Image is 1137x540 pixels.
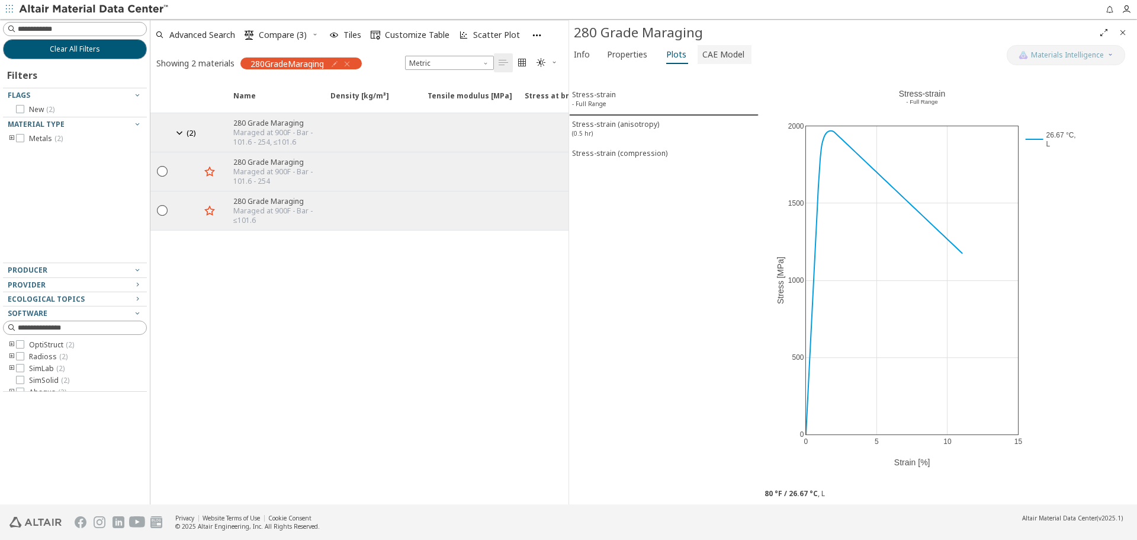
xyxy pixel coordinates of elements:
[572,100,606,108] sup: - Full Range
[1046,131,1076,139] tspan: 26.67 °C,
[666,45,686,64] span: Plots
[233,167,323,186] div: Maraged at 900F - Bar - 101.6 - 254
[200,91,226,112] span: Favorite
[473,31,520,39] span: Scatter Plot
[200,202,219,221] button: Favorite
[607,45,647,64] span: Properties
[518,58,527,68] i: 
[29,364,65,373] span: SimLab
[3,59,43,88] div: Filters
[29,352,68,362] span: Radioss
[330,91,389,112] span: Density [kg/m³]
[765,488,818,499] b: 80 °F / 26.67 °C
[29,134,63,143] span: Metals
[499,58,508,68] i: 
[187,127,196,138] span: ( 2 )
[59,352,68,362] span: ( 2 )
[569,145,759,162] button: Stress-strain (compression)
[420,91,518,112] span: Tensile modulus [MPa]
[233,118,323,128] div: 280 Grade Maraging
[156,57,235,69] div: Showing 2 materials
[268,514,311,522] a: Cookie Consent
[8,308,47,318] span: Software
[3,39,147,59] button: Clear All Filters
[174,118,200,147] button: (2)
[702,45,744,64] span: CAE Model
[3,306,147,321] button: Software
[259,31,307,39] span: Compare (3)
[1022,514,1097,522] span: Altair Material Data Center
[569,116,759,145] button: Stress-strain (anisotropy)(0.5 hr)
[428,91,512,112] span: Tensile modulus [MPa]
[574,45,590,64] span: Info
[3,278,147,292] button: Provider
[245,30,254,40] i: 
[405,56,494,70] span: Metric
[226,91,323,112] span: Name
[1094,23,1113,42] button: Full Screen
[8,134,16,143] i: toogle group
[56,363,65,373] span: ( 2 )
[3,263,147,277] button: Producer
[572,90,616,111] div: Stress-strain
[233,157,323,167] div: 280 Grade Maraging
[169,31,235,39] span: Advanced Search
[574,23,1094,42] div: 280 Grade Maraging
[8,280,46,290] span: Provider
[537,58,546,68] i: 
[3,292,147,306] button: Ecological Topics
[405,56,494,70] div: Unit System
[200,162,219,181] button: Favorite
[8,340,16,350] i: toogle group
[569,86,759,116] button: Stress-strain- Full Range
[8,90,30,100] span: Flags
[9,517,62,528] img: Altair Engineering
[572,129,593,138] sup: (0.5 hr)
[1113,23,1132,42] button: Close
[233,91,256,112] span: Name
[513,53,532,72] button: Tile View
[233,128,323,147] div: Maraged at 900F - Bar - 101.6 - 254, ≤101.6
[61,375,69,385] span: ( 2 )
[525,91,606,112] span: Stress at break [MPa]
[572,119,659,141] div: Stress-strain (anisotropy)
[46,104,54,114] span: ( 2 )
[494,53,513,72] button: Table View
[572,148,667,158] div: Stress-strain (compression)
[175,514,194,522] a: Privacy
[8,352,16,362] i: toogle group
[203,514,260,522] a: Website Terms of Use
[50,44,100,54] span: Clear All Filters
[759,483,1137,504] div: , L
[29,105,54,114] span: New
[233,196,323,206] div: 280 Grade Maraging
[323,91,420,112] span: Density [kg/m³]
[174,91,200,112] span: Expand
[1022,514,1123,522] div: (v2025.1)
[3,88,147,103] button: Flags
[29,340,74,350] span: OptiStruct
[8,119,65,129] span: Material Type
[8,265,47,275] span: Producer
[1019,50,1028,60] img: AI Copilot
[3,117,147,132] button: Material Type
[66,340,74,350] span: ( 2 )
[54,133,63,143] span: ( 2 )
[532,53,563,72] button: Theme
[385,31,449,39] span: Customize Table
[175,522,320,531] div: © 2025 Altair Engineering, Inc. All Rights Reserved.
[371,30,380,40] i: 
[250,58,324,69] span: 280GradeMaraging
[343,31,361,39] span: Tiles
[1007,45,1125,65] button: AI CopilotMaterials Intelligence
[8,364,16,373] i: toogle group
[233,206,323,225] div: Maraged at 900F - Bar - ≤101.6
[29,376,69,385] span: SimSolid
[1031,50,1104,60] span: Materials Intelligence
[8,294,85,304] span: Ecological Topics
[19,4,170,15] img: Altair Material Data Center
